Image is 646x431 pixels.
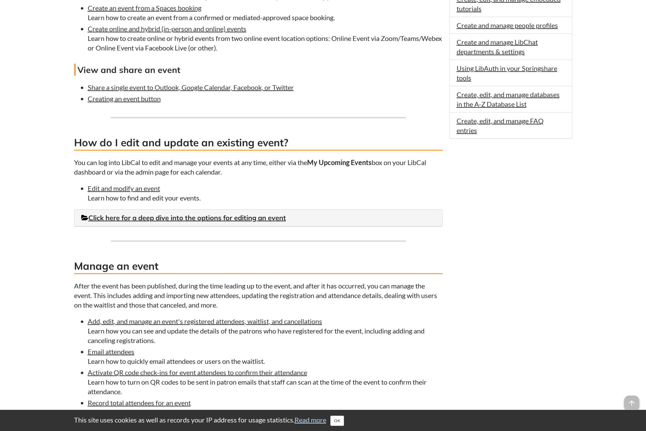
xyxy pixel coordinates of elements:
[295,416,326,424] a: Read more
[88,24,443,53] li: Learn how to create online or hybrid events from two online event location options: Online Event ...
[88,347,134,356] a: Email attendees
[624,396,639,404] a: arrow_upward
[88,184,160,192] a: Edit and modify an event
[457,90,560,108] a: Create, edit, and manage databases in the A-Z Database List
[88,94,161,103] a: Creating an event button
[624,396,639,411] span: arrow_upward
[88,83,294,91] a: Share a single event to Outlook, Google Calendar, Facebook, or Twitter
[67,415,579,426] div: This site uses cookies as well as records your IP address for usage statistics.
[457,117,544,134] a: Create, edit, and manage FAQ entries
[457,38,538,56] a: Create and manage LibChat departments & settings
[88,347,443,366] li: Learn how to quickly email attendees or users on the waitlist.
[88,4,201,12] a: Create an event from a Spaces booking
[457,21,558,29] a: Create and manage people profiles
[88,368,307,376] a: Activate QR code check-ins for event attendees to confirm their attendance
[307,158,372,166] strong: My Upcoming Events
[88,368,443,396] li: Learn how to turn on QR codes to be sent in patron emails that staff can scan at the time of the ...
[88,317,322,325] a: Add, edit, and manage an event's registered attendees, waitlist, and cancellations
[330,416,344,426] button: Close
[88,398,443,417] li: Learn how to record attendance for events where registration has not been enabled.
[74,259,443,274] h3: Manage an event
[74,135,443,151] h3: How do I edit and update an existing event?
[88,183,443,203] li: Learn how to find and edit your events.
[74,281,443,310] p: After the event has been published, during the time leading up to the event, and after it has occ...
[74,158,443,177] p: You can log into LibCal to edit and manage your events at any time, either via the box on your Li...
[457,64,557,82] a: Using LibAuth in your Springshare tools
[88,399,191,407] a: Record total attendees for an event
[81,213,286,222] a: Click here for a deep dive into the options for editing an event
[88,316,443,345] li: Learn how you can see and update the details of the patrons who have registered for the event, in...
[74,64,443,76] h4: View and share an event
[88,25,246,33] a: Create online and hybrid (in-person and online) events
[88,3,443,22] li: Learn how to create an event from a confirmed or mediated-approved space booking.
